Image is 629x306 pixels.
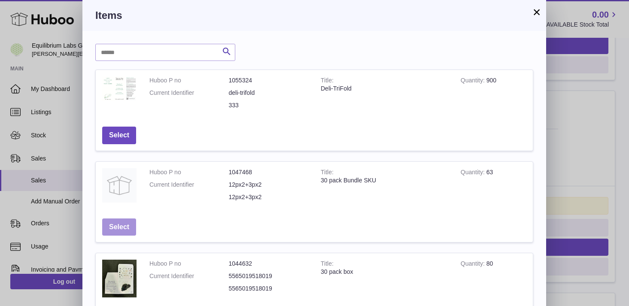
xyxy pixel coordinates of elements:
[95,9,533,22] h3: Items
[229,101,308,109] dd: 333
[102,218,136,236] button: Select
[229,193,308,201] dd: 12px2+3px2
[229,272,308,280] dd: 5565019518019
[454,70,533,120] td: 900
[454,162,533,212] td: 63
[532,7,542,17] button: ×
[321,169,334,178] strong: Title
[321,85,448,93] div: Deli-TriFold
[229,168,308,176] dd: 1047468
[461,169,486,178] strong: Quantity
[229,181,308,189] dd: 12px2+3px2
[229,285,308,293] dd: 5565019518019
[149,76,229,85] dt: Huboo P no
[149,272,229,280] dt: Current Identifier
[149,89,229,97] dt: Current Identifier
[149,181,229,189] dt: Current Identifier
[321,77,334,86] strong: Title
[461,77,486,86] strong: Quantity
[229,76,308,85] dd: 1055324
[321,260,334,269] strong: Title
[229,89,308,97] dd: deli-trifold
[454,253,533,306] td: 80
[102,260,137,297] img: 30 pack box
[149,168,229,176] dt: Huboo P no
[321,268,448,276] div: 30 pack box
[102,76,137,101] img: Deli-TriFold
[321,176,448,185] div: 30 pack Bundle SKU
[102,127,136,144] button: Select
[229,260,308,268] dd: 1044632
[102,168,137,203] img: 30 pack Bundle SKU
[149,260,229,268] dt: Huboo P no
[461,260,486,269] strong: Quantity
